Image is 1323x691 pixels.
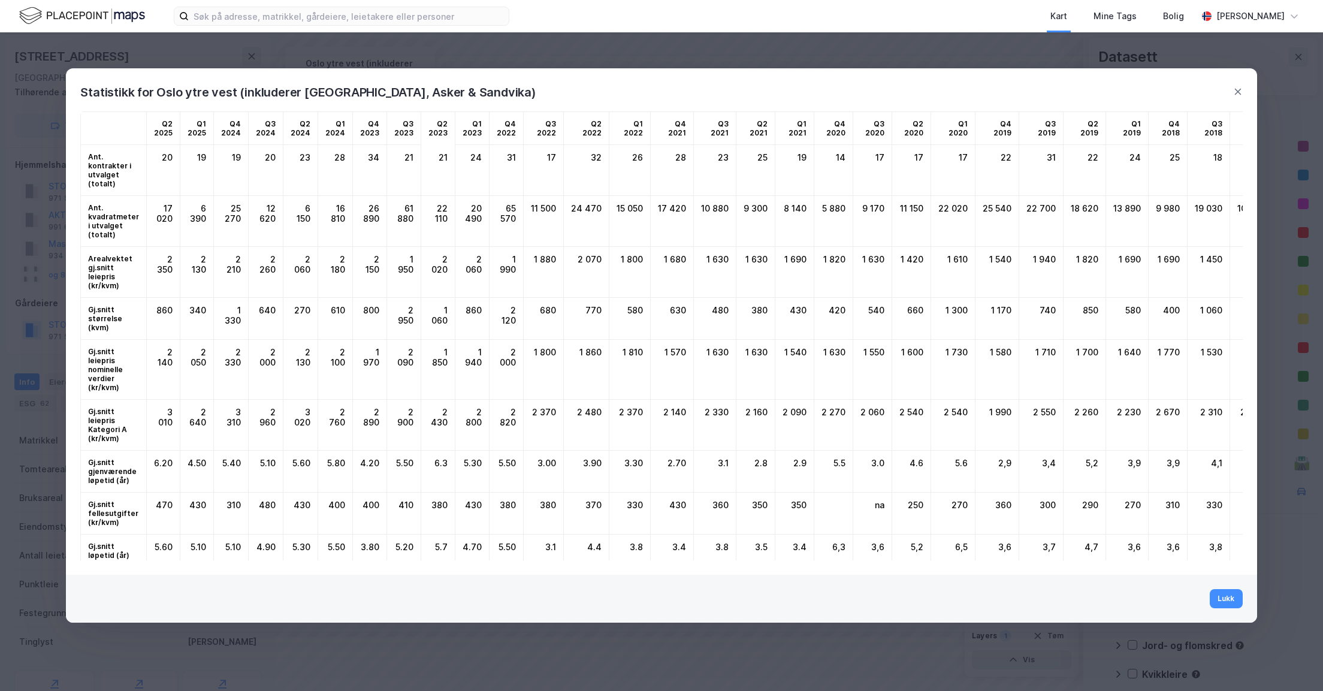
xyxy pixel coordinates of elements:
[214,451,249,493] div: 5.40
[1188,247,1230,298] div: 1 450
[524,145,564,196] div: 17
[1094,9,1137,23] div: Mine Tags
[318,196,353,247] div: 16 810
[524,298,564,340] div: 680
[387,535,421,567] div: 5.20
[318,247,353,298] div: 2 180
[853,451,892,493] div: 3.0
[214,535,249,567] div: 5.10
[318,112,353,145] td: Q1 2024
[1106,340,1149,400] div: 1 640
[81,400,147,451] td: Gj.snitt leiepris Kategori A (kr/kvm)
[564,400,609,451] div: 2 480
[736,340,775,400] div: 1 630
[853,247,892,298] div: 1 630
[490,112,524,145] td: Q4 2022
[1163,9,1184,23] div: Bolig
[81,451,147,493] td: Gj.snitt gjenværende løpetid (år)
[564,535,609,567] div: 4.4
[249,340,283,400] div: 2 000
[694,298,736,340] div: 480
[283,400,318,451] div: 3 020
[736,400,775,451] div: 2 160
[1149,451,1188,493] div: 3,9
[1106,298,1149,340] div: 580
[189,7,509,25] input: Søk på adresse, matrikkel, gårdeiere, leietakere eller personer
[931,535,975,567] div: 6,5
[490,400,524,451] div: 2 820
[421,451,455,493] div: 6.3
[694,196,736,247] div: 10 880
[1064,112,1106,145] td: Q2 2019
[80,83,536,102] div: Statistikk for Oslo ytre vest (inkluderer [GEOGRAPHIC_DATA], Asker & Sandvika)
[564,340,609,400] div: 1 860
[214,493,249,535] div: 310
[353,112,387,145] td: Q4 2023
[490,493,524,535] div: 380
[421,145,455,196] div: 21
[147,400,180,451] div: 3 010
[490,340,524,400] div: 2 000
[147,145,180,196] div: 20
[147,298,180,340] div: 860
[651,196,694,247] div: 17 420
[490,451,524,493] div: 5.50
[318,535,353,567] div: 5.50
[180,535,214,567] div: 5.10
[19,5,145,26] img: logo.f888ab2527a4732fd821a326f86c7f29.svg
[1064,493,1106,535] div: 290
[353,298,387,340] div: 800
[180,493,214,535] div: 430
[421,535,455,567] div: 5.7
[283,145,318,196] div: 23
[931,400,975,451] div: 2 540
[421,196,455,247] div: 22 110
[524,400,564,451] div: 2 370
[283,451,318,493] div: 5.60
[975,400,1019,451] div: 1 990
[1216,9,1285,23] div: [PERSON_NAME]
[524,112,564,145] td: Q3 2022
[609,145,651,196] div: 26
[853,340,892,400] div: 1 550
[1106,145,1149,196] div: 24
[249,112,283,145] td: Q3 2024
[931,247,975,298] div: 1 610
[609,196,651,247] div: 15 050
[524,493,564,535] div: 380
[283,340,318,400] div: 2 130
[651,145,694,196] div: 28
[1188,340,1230,400] div: 1 530
[975,196,1019,247] div: 25 540
[1188,196,1230,247] div: 19 030
[931,493,975,535] div: 270
[180,247,214,298] div: 2 130
[736,145,775,196] div: 25
[249,400,283,451] div: 2 960
[609,247,651,298] div: 1 800
[814,145,853,196] div: 14
[651,247,694,298] div: 1 680
[564,145,609,196] div: 32
[387,493,421,535] div: 410
[1019,145,1064,196] div: 31
[524,247,564,298] div: 1 880
[283,196,318,247] div: 6 150
[736,493,775,535] div: 350
[775,247,814,298] div: 1 690
[387,340,421,400] div: 2 090
[609,451,651,493] div: 3.30
[1106,247,1149,298] div: 1 690
[564,247,609,298] div: 2 070
[853,400,892,451] div: 2 060
[853,112,892,145] td: Q3 2020
[853,298,892,340] div: 540
[387,145,421,196] div: 21
[1230,196,1272,247] div: 10 050
[975,340,1019,400] div: 1 580
[387,247,421,298] div: 1 950
[249,298,283,340] div: 640
[180,196,214,247] div: 6 390
[814,247,853,298] div: 1 820
[387,112,421,145] td: Q3 2023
